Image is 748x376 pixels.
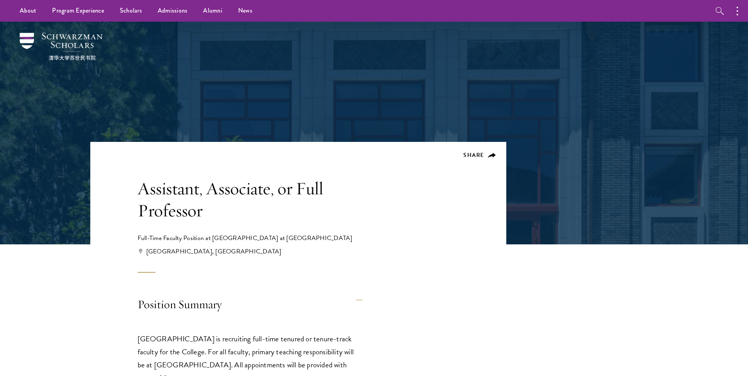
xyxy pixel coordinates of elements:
h1: Assistant, Associate, or Full Professor [138,177,386,222]
h4: Position Summary [138,290,362,320]
img: Schwarzman Scholars [20,33,103,60]
div: [GEOGRAPHIC_DATA], [GEOGRAPHIC_DATA] [139,247,386,256]
span: Share [463,151,484,159]
div: Full-Time Faculty Position at [GEOGRAPHIC_DATA] at [GEOGRAPHIC_DATA] [138,233,386,243]
button: Share [463,152,496,159]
